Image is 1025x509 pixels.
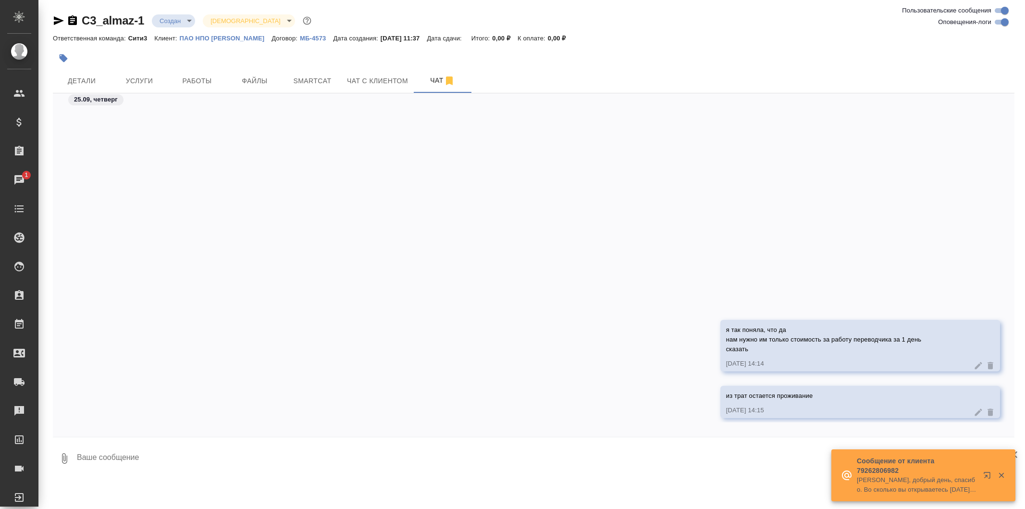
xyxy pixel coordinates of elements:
[333,35,380,42] p: Дата создания:
[300,35,333,42] p: МБ-4573
[232,75,278,87] span: Файлы
[152,14,195,27] div: Создан
[53,48,74,69] button: Добавить тэг
[857,456,977,475] p: Сообщение от клиента 79262806982
[471,35,492,42] p: Итого:
[518,35,548,42] p: К оплате:
[381,35,427,42] p: [DATE] 11:37
[59,75,105,87] span: Детали
[157,17,184,25] button: Создан
[154,35,179,42] p: Клиент:
[857,475,977,495] p: [PERSON_NAME], добрый день, спасибо. Во сколько вы открываетесь [DATE]? [DATE] не успею забрать.
[991,471,1011,480] button: Закрыть
[977,466,1000,489] button: Открыть в новой вкладке
[180,35,272,42] p: ПАО НПО [PERSON_NAME]
[726,359,966,369] div: [DATE] 14:14
[726,326,923,353] span: я так поняла, что да нам нужно им только стоимость за работу переводчика за 1 день сказать
[272,35,300,42] p: Договор:
[902,6,991,15] span: Пользовательские сообщения
[174,75,220,87] span: Работы
[53,35,128,42] p: Ответственная команда:
[208,17,283,25] button: [DEMOGRAPHIC_DATA]
[301,14,313,27] button: Доп статусы указывают на важность/срочность заказа
[938,17,991,27] span: Оповещения-логи
[300,34,333,42] a: МБ-4573
[427,35,464,42] p: Дата сдачи:
[74,95,118,104] p: 25.09, четверг
[2,168,36,192] a: 1
[548,35,573,42] p: 0,00 ₽
[203,14,295,27] div: Создан
[420,75,466,87] span: Чат
[128,35,155,42] p: Сити3
[492,35,518,42] p: 0,00 ₽
[82,14,144,27] a: C3_almaz-1
[116,75,162,87] span: Услуги
[67,15,78,26] button: Скопировать ссылку
[53,15,64,26] button: Скопировать ссылку для ЯМессенджера
[726,406,966,415] div: [DATE] 14:15
[347,75,408,87] span: Чат с клиентом
[19,170,34,180] span: 1
[180,34,272,42] a: ПАО НПО [PERSON_NAME]
[444,75,455,87] svg: Отписаться
[289,75,335,87] span: Smartcat
[726,392,813,399] span: из трат остается проживание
